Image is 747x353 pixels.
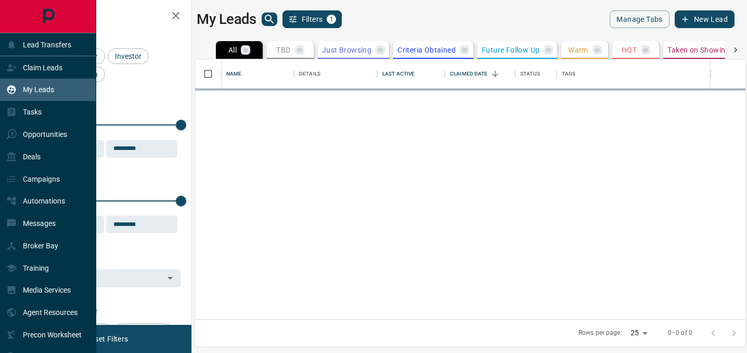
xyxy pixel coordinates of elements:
button: Reset Filters [79,330,135,348]
div: Name [226,59,242,89]
button: Sort [488,67,503,81]
span: Investor [111,52,145,60]
div: Status [515,59,557,89]
div: Name [221,59,294,89]
h2: Filters [33,10,181,23]
p: All [228,46,237,54]
p: Future Follow Up [482,46,539,54]
div: Details [294,59,377,89]
div: Last Active [377,59,445,89]
div: Details [299,59,320,89]
div: Tags [557,59,711,89]
button: search button [262,12,277,26]
p: Criteria Obtained [397,46,456,54]
button: Open [163,271,177,285]
p: Just Browsing [322,46,371,54]
span: 1 [328,16,335,23]
div: 25 [626,325,651,341]
p: Taken on Showings [667,46,733,54]
p: Warm [568,46,588,54]
div: Claimed Date [450,59,488,89]
button: New Lead [675,10,735,28]
p: 0–0 of 0 [668,329,692,337]
h1: My Leads [197,11,256,28]
button: Filters1 [282,10,342,28]
p: HOT [622,46,637,54]
div: Tags [562,59,576,89]
p: Rows per page: [578,329,622,337]
div: Status [520,59,540,89]
div: Last Active [382,59,415,89]
div: Claimed Date [445,59,515,89]
div: Investor [108,48,149,64]
button: Manage Tabs [610,10,669,28]
p: TBD [276,46,290,54]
